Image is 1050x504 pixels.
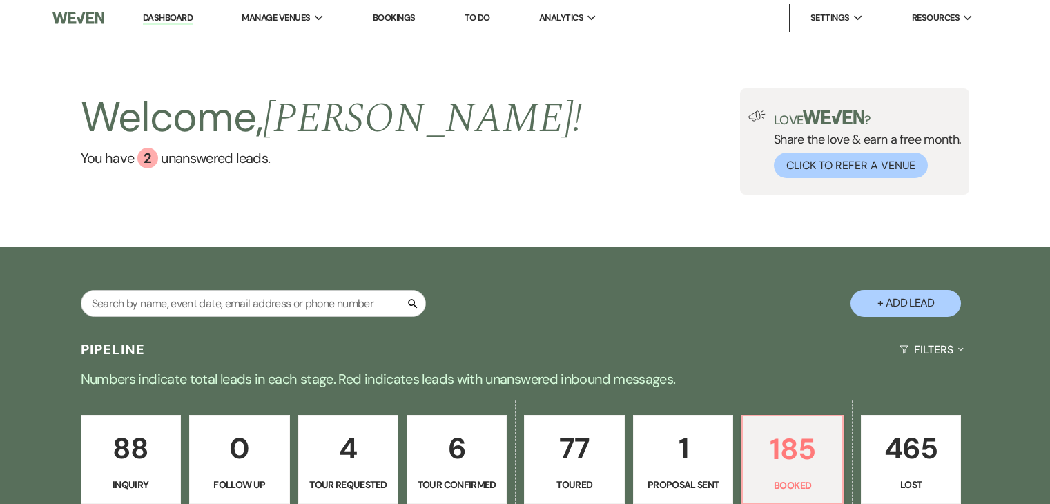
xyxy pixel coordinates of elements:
[870,477,952,492] p: Lost
[751,478,833,493] p: Booked
[870,425,952,472] p: 465
[774,153,928,178] button: Click to Refer a Venue
[137,148,158,168] div: 2
[539,11,583,25] span: Analytics
[810,11,850,25] span: Settings
[416,477,498,492] p: Tour Confirmed
[90,477,172,492] p: Inquiry
[307,477,389,492] p: Tour Requested
[52,3,104,32] img: Weven Logo
[28,368,1022,390] p: Numbers indicate total leads in each stage. Red indicates leads with unanswered inbound messages.
[81,290,426,317] input: Search by name, event date, email address or phone number
[416,425,498,472] p: 6
[751,426,833,472] p: 185
[198,425,280,472] p: 0
[850,290,961,317] button: + Add Lead
[465,12,490,23] a: To Do
[533,425,615,472] p: 77
[263,87,582,151] span: [PERSON_NAME] !
[81,340,146,359] h3: Pipeline
[803,110,864,124] img: weven-logo-green.svg
[748,110,766,122] img: loud-speaker-illustration.svg
[912,11,960,25] span: Resources
[373,12,416,23] a: Bookings
[642,425,724,472] p: 1
[90,425,172,472] p: 88
[307,425,389,472] p: 4
[774,110,962,126] p: Love ?
[642,477,724,492] p: Proposal Sent
[143,12,193,25] a: Dashboard
[766,110,962,178] div: Share the love & earn a free month.
[242,11,310,25] span: Manage Venues
[894,331,969,368] button: Filters
[81,88,583,148] h2: Welcome,
[81,148,583,168] a: You have 2 unanswered leads.
[198,477,280,492] p: Follow Up
[533,477,615,492] p: Toured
